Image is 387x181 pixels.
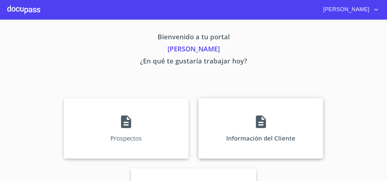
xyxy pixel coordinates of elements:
[226,134,295,142] p: Información del Cliente
[7,32,380,44] p: Bienvenido a tu portal
[319,5,380,15] button: account of current user
[110,134,142,142] p: Prospectos
[7,56,380,68] p: ¿En qué te gustaría trabajar hoy?
[7,44,380,56] p: [PERSON_NAME]
[319,5,372,15] span: [PERSON_NAME]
